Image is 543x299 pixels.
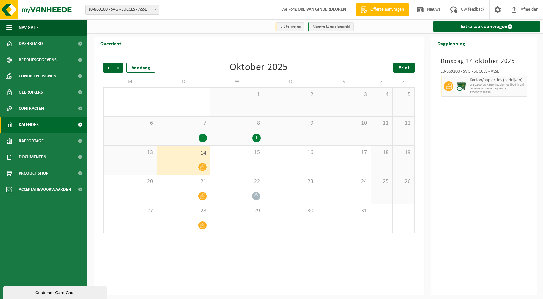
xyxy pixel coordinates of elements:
td: Z [393,76,414,87]
iframe: chat widget [3,285,108,299]
span: 8 [214,120,261,127]
span: 13 [107,149,154,156]
span: 16 [267,149,314,156]
span: 24 [321,178,367,185]
a: Print [393,63,415,73]
h2: Dagplanning [431,37,472,50]
div: 1 [199,134,207,142]
td: W [210,76,264,87]
span: T250002218738 [470,91,525,95]
h3: Dinsdag 14 oktober 2025 [441,56,527,66]
span: Contactpersonen [19,68,56,84]
span: WB-1100-CU karton/papier, los (bedrijven) [470,83,525,87]
span: Print [399,65,410,71]
span: 23 [267,178,314,185]
span: 3 [321,91,367,98]
span: 10 [321,120,367,127]
span: Dashboard [19,36,43,52]
span: 29 [214,207,261,214]
span: 4 [374,91,389,98]
td: D [157,76,211,87]
span: Gebruikers [19,84,43,100]
div: 1 [252,134,261,142]
td: M [103,76,157,87]
span: Contracten [19,100,44,117]
td: D [264,76,318,87]
span: 7 [160,120,207,127]
span: 19 [396,149,411,156]
span: Bedrijfsgegevens [19,52,57,68]
span: 10-869100 - SVG - SUCCES - ASSE [86,5,159,14]
span: Karton/papier, los (bedrijven) [470,78,525,83]
span: 31 [321,207,367,214]
span: 28 [160,207,207,214]
span: Documenten [19,149,46,165]
span: 30 [267,207,314,214]
div: 10-869100 - SVG - SUCCES - ASSE [441,69,527,76]
span: 5 [396,91,411,98]
span: Lediging op vaste frequentie [470,87,525,91]
span: 1 [214,91,261,98]
span: 27 [107,207,154,214]
span: 17 [321,149,367,156]
div: Vandaag [126,63,155,73]
span: 21 [160,178,207,185]
span: 10-869100 - SVG - SUCCES - ASSE [85,5,159,15]
td: Z [371,76,393,87]
span: 11 [374,120,389,127]
span: Vorige [103,63,113,73]
span: 12 [396,120,411,127]
div: Oktober 2025 [230,63,288,73]
span: Kalender [19,117,39,133]
span: Acceptatievoorwaarden [19,181,71,198]
span: 6 [107,120,154,127]
li: Afgewerkt en afgemeld [308,22,354,31]
span: Navigatie [19,19,39,36]
span: 22 [214,178,261,185]
span: 9 [267,120,314,127]
span: 25 [374,178,389,185]
span: 26 [396,178,411,185]
span: 14 [160,150,207,157]
strong: JOKE VAN GINDERDEUREN [296,7,346,12]
span: 18 [374,149,389,156]
td: V [317,76,371,87]
span: Offerte aanvragen [369,6,406,13]
span: 15 [214,149,261,156]
h2: Overzicht [94,37,128,50]
span: 2 [267,91,314,98]
li: Uit te voeren [275,22,304,31]
span: Rapportage [19,133,44,149]
a: Offerte aanvragen [356,3,409,16]
span: Product Shop [19,165,48,181]
a: Extra taak aanvragen [433,21,541,32]
img: WB-1100-CU [457,81,466,91]
span: Volgende [113,63,123,73]
span: 20 [107,178,154,185]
